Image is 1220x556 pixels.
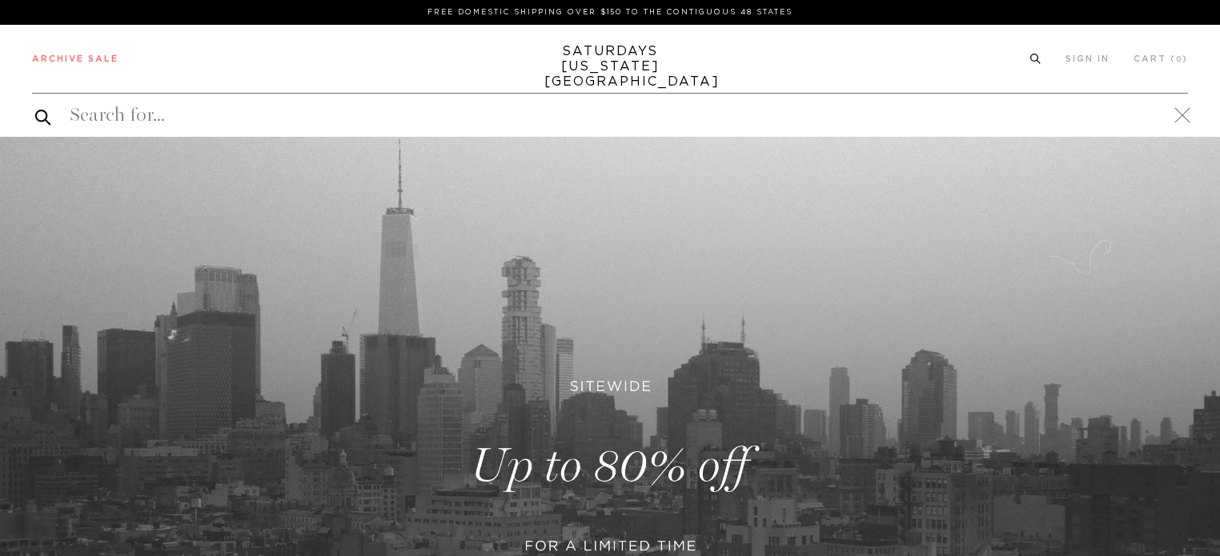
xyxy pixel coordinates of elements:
[1176,56,1182,63] small: 0
[38,6,1182,18] p: FREE DOMESTIC SHIPPING OVER $150 TO THE CONTIGUOUS 48 STATES
[1134,54,1188,63] a: Cart (0)
[544,44,676,90] a: SATURDAYS[US_STATE][GEOGRAPHIC_DATA]
[1065,54,1110,63] a: Sign In
[32,54,118,63] a: Archive Sale
[32,102,1188,128] input: Search for...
